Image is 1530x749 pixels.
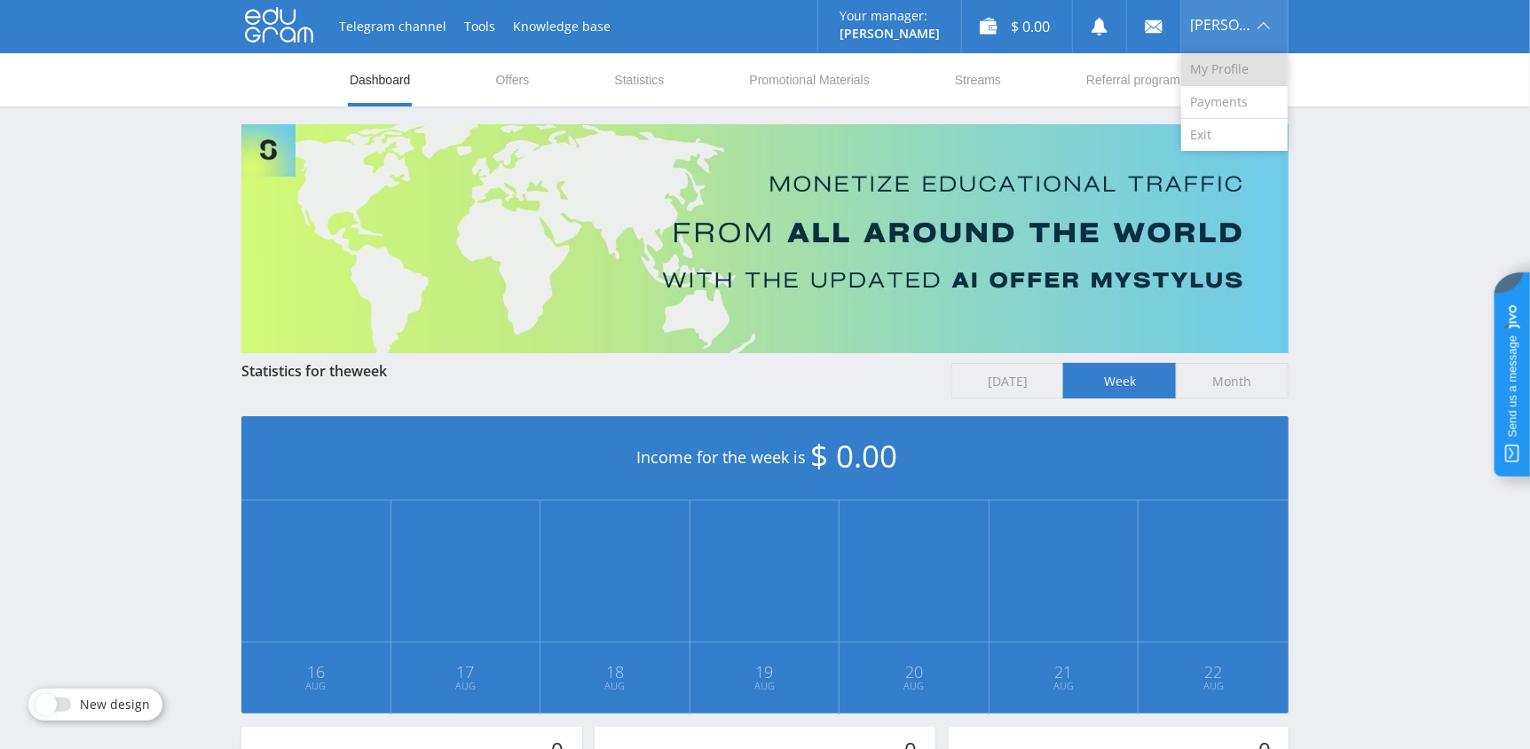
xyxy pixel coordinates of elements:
p: [PERSON_NAME] [840,27,940,41]
span: Aug [990,679,1138,693]
span: Month [1176,363,1289,398]
span: week [351,361,387,381]
span: Aug [242,679,390,693]
span: 22 [1140,665,1288,679]
span: Aug [392,679,540,693]
span: $ 0.00 [811,435,898,477]
span: 16 [242,665,390,679]
span: 18 [541,665,689,679]
div: Income for the week is [241,416,1289,501]
img: Banner [241,124,1289,353]
a: Statistics [612,53,666,106]
a: Payments [1181,86,1288,119]
span: Aug [691,679,839,693]
span: [PERSON_NAME] [1190,18,1252,32]
span: [DATE] [951,363,1064,398]
a: Promotional Materials [748,53,871,106]
span: Week [1063,363,1176,398]
div: Statistics for the [241,363,934,379]
span: Aug [541,679,689,693]
span: Aug [840,679,988,693]
span: New design [80,698,150,712]
a: Referral program [1084,53,1182,106]
span: 20 [840,665,988,679]
a: My Profile [1181,53,1288,86]
span: 17 [392,665,540,679]
span: 19 [691,665,839,679]
a: Streams [953,53,1003,106]
a: Dashboard [348,53,413,106]
p: Your manager: [840,9,940,23]
span: 21 [990,665,1138,679]
span: Aug [1140,679,1288,693]
a: Offers [494,53,532,106]
a: Exit [1181,119,1288,151]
